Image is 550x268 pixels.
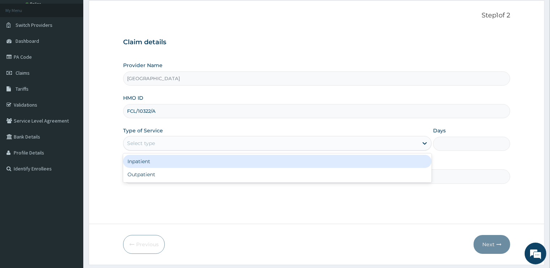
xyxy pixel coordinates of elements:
textarea: Type your message and hit 'Enter' [4,185,138,211]
div: Select type [127,140,155,147]
span: Switch Providers [16,22,53,28]
span: Tariffs [16,86,29,92]
label: Provider Name [123,62,163,69]
button: Previous [123,235,165,254]
button: Next [474,235,510,254]
p: Step 1 of 2 [123,12,510,20]
div: Outpatient [123,168,432,181]
div: Minimize live chat window [119,4,136,21]
span: Dashboard [16,38,39,44]
span: We're online! [42,85,100,158]
div: Inpatient [123,155,432,168]
a: Online [25,1,43,7]
input: Enter HMO ID [123,104,510,118]
label: Type of Service [123,127,163,134]
label: Days [433,127,446,134]
img: d_794563401_company_1708531726252_794563401 [13,36,29,54]
div: Chat with us now [38,41,122,50]
span: Claims [16,70,30,76]
label: HMO ID [123,94,143,102]
h3: Claim details [123,38,510,46]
